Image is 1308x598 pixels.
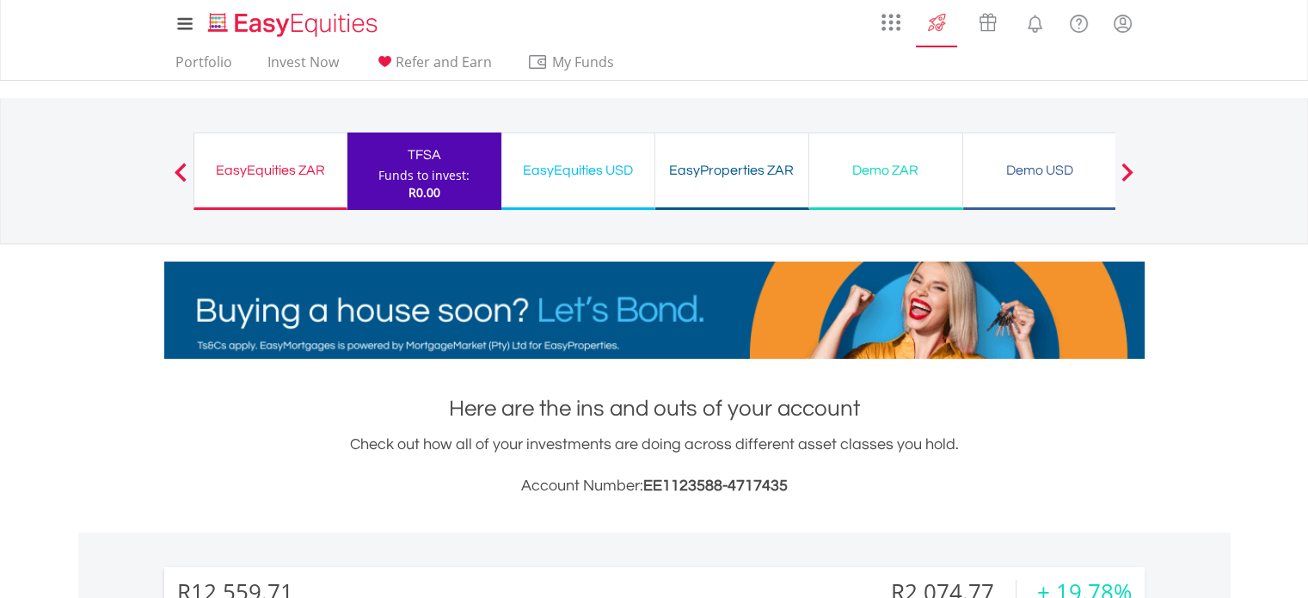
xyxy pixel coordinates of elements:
[1013,4,1057,39] a: Notifications
[820,158,952,182] div: Demo ZAR
[164,262,1145,359] img: EasyMortage Promotion Banner
[973,158,1106,182] div: Demo USD
[358,143,491,167] div: TFSA
[1101,4,1145,42] a: My Profile
[643,478,788,494] span: EE1123588-4717435
[666,158,798,182] div: EasyProperties ZAR
[163,171,198,188] button: Previous
[367,53,499,80] a: Refer and Earn
[1110,171,1145,188] button: Next
[201,4,384,39] a: Home page
[408,184,440,200] span: R0.00
[205,158,336,182] div: EasyEquities ZAR
[164,393,1145,424] h1: Here are the ins and outs of your account
[881,13,900,32] img: grid-menu-icon.svg
[1057,4,1101,39] a: FAQ's and Support
[205,10,384,39] img: EasyEquities_Logo.png
[169,53,239,80] a: Portfolio
[396,52,492,71] span: Refer and Earn
[527,51,640,73] span: My Funds
[923,9,951,36] img: thrive-v2.svg
[261,53,346,80] a: Invest Now
[870,4,912,32] a: AppsGrid
[378,167,470,184] div: Funds to invest:
[164,433,1145,498] div: Check out how all of your investments are doing across different asset classes you hold.
[962,4,1013,36] a: Vouchers
[164,474,1145,498] h3: Account Number:
[512,158,644,182] div: EasyEquities USD
[973,9,1002,36] img: vouchers-v2.svg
